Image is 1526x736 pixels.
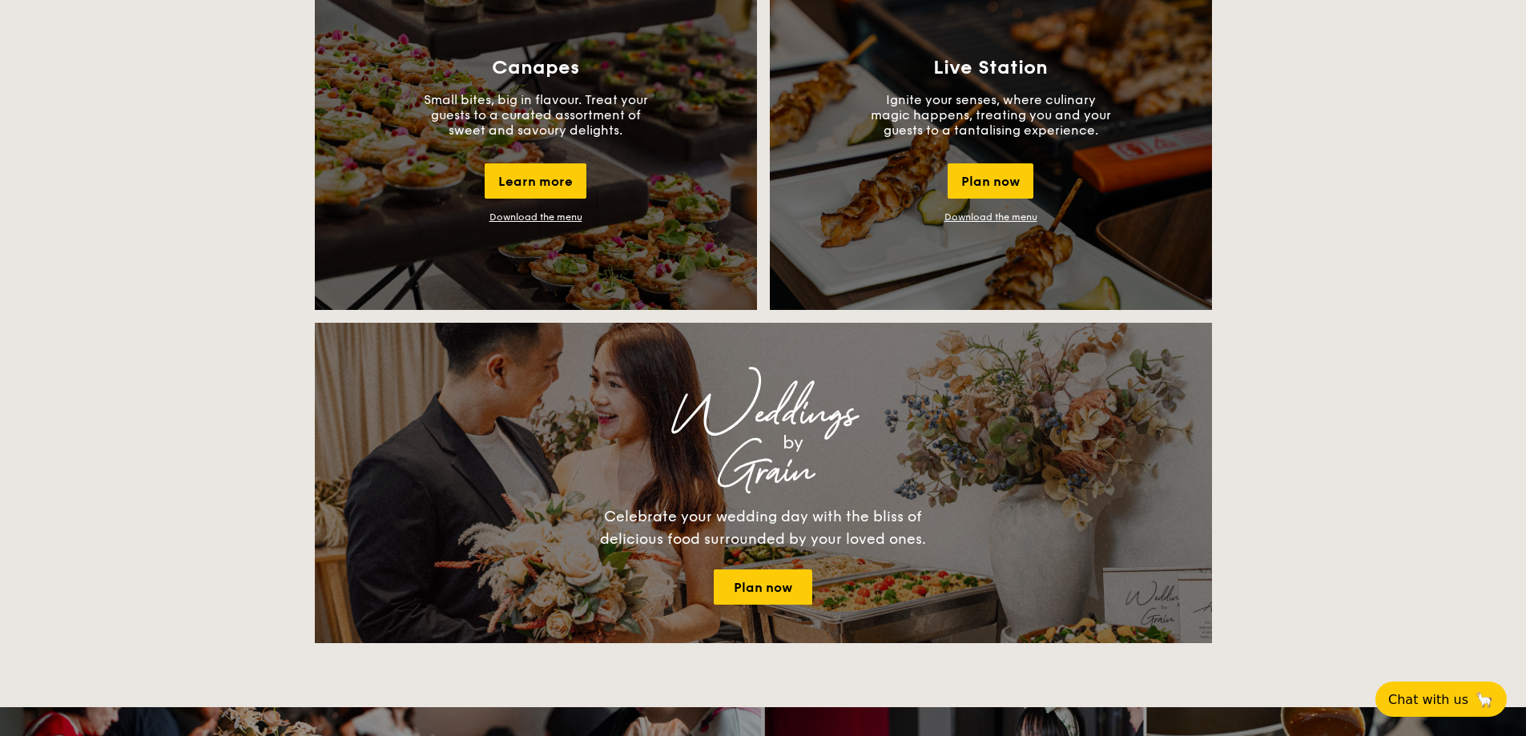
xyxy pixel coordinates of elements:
button: Chat with us🦙 [1375,682,1507,717]
span: Chat with us [1388,692,1468,707]
h3: Live Station [933,57,1048,79]
a: Download the menu [489,211,582,223]
a: Download the menu [944,211,1037,223]
div: Plan now [948,163,1033,199]
div: by [515,428,1071,457]
h3: Canapes [492,57,579,79]
span: 🦙 [1475,690,1494,709]
div: Weddings [456,400,1071,428]
div: Grain [456,457,1071,486]
a: Plan now [714,569,812,605]
p: Ignite your senses, where culinary magic happens, treating you and your guests to a tantalising e... [871,92,1111,138]
div: Celebrate your wedding day with the bliss of delicious food surrounded by your loved ones. [583,505,944,550]
div: Learn more [485,163,586,199]
p: Small bites, big in flavour. Treat your guests to a curated assortment of sweet and savoury delig... [416,92,656,138]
